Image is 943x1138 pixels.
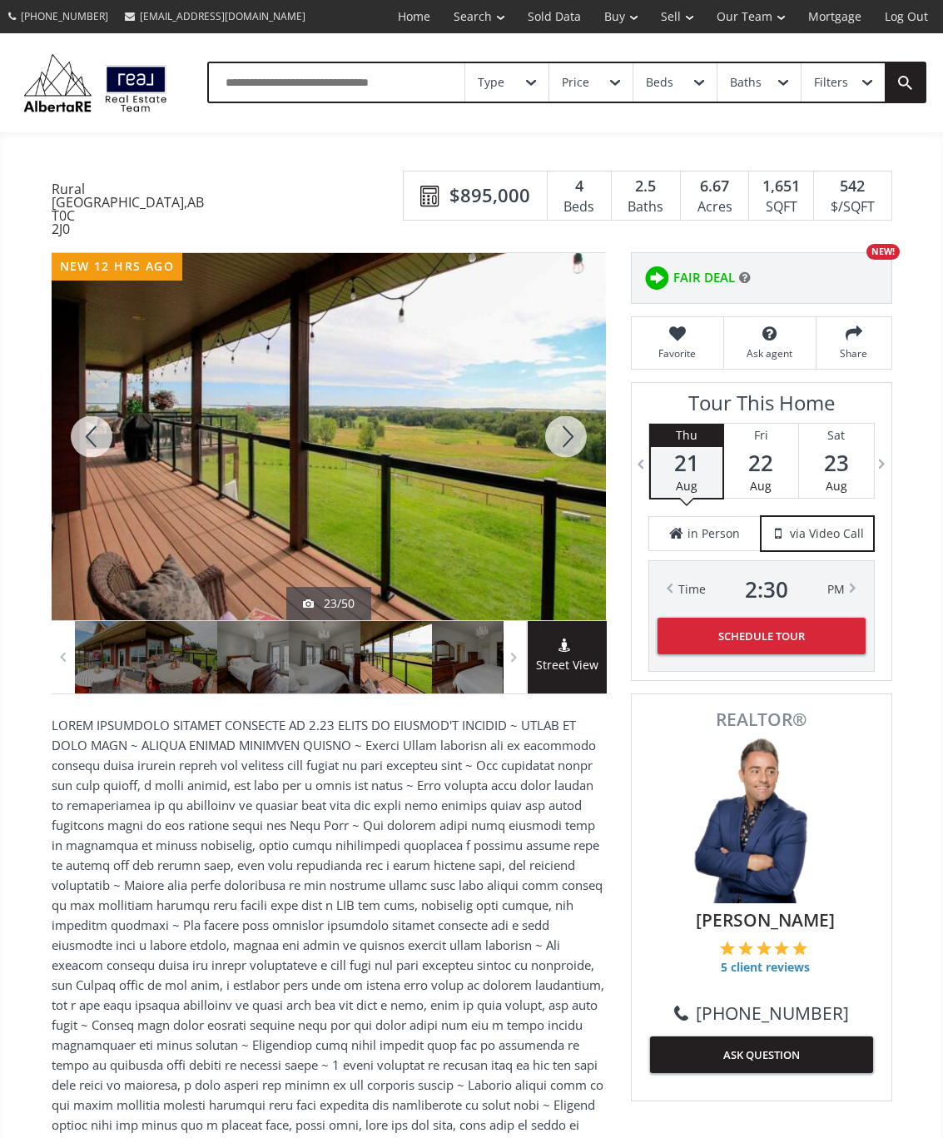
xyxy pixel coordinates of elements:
[732,346,807,360] span: Ask agent
[826,478,847,494] span: Aug
[52,253,606,620] div: 420068 Highway 771 #21 Rural Ponoka County, AB T0C 2J0 - Photo 23 of 50
[689,195,740,220] div: Acres
[620,195,672,220] div: Baths
[646,77,673,88] div: Beds
[650,711,873,728] span: REALTOR®
[117,1,314,32] a: [EMAIL_ADDRESS][DOMAIN_NAME]
[757,195,805,220] div: SQFT
[478,77,504,88] div: Type
[774,941,789,956] img: 4 of 5 stars
[687,525,740,542] span: in Person
[825,346,883,360] span: Share
[17,50,174,116] img: Logo
[676,478,697,494] span: Aug
[790,525,864,542] span: via Video Call
[724,424,798,447] div: Fri
[556,195,603,220] div: Beds
[528,656,607,675] span: Street View
[556,176,603,197] div: 4
[674,1001,849,1026] a: [PHONE_NUMBER]
[140,9,305,23] span: [EMAIL_ADDRESS][DOMAIN_NAME]
[757,941,772,956] img: 3 of 5 stars
[720,959,811,976] span: 5 client reviews
[822,176,882,197] div: 542
[651,451,722,475] span: 21
[658,618,866,654] button: Schedule Tour
[866,244,900,260] div: NEW!
[724,451,798,475] span: 22
[792,941,807,956] img: 5 of 5 stars
[650,1036,873,1073] button: ASK QUESTION
[750,478,772,494] span: Aug
[449,182,530,208] span: $895,000
[21,9,108,23] span: [PHONE_NUMBER]
[799,424,874,447] div: Sat
[814,77,848,88] div: Filters
[648,391,875,423] h3: Tour This Home
[799,451,874,475] span: 23
[730,77,762,88] div: Baths
[651,424,722,447] div: Thu
[640,261,673,295] img: rating icon
[562,77,589,88] div: Price
[720,941,735,956] img: 1 of 5 stars
[762,176,800,197] span: 1,651
[689,176,740,197] div: 6.67
[745,578,788,601] span: 2 : 30
[673,269,735,286] span: FAIR DEAL
[678,578,845,601] div: Time PM
[303,595,355,612] div: 23/50
[658,907,873,932] span: [PERSON_NAME]
[822,195,882,220] div: $/SQFT
[738,941,753,956] img: 2 of 5 stars
[640,346,715,360] span: Favorite
[620,176,672,197] div: 2.5
[678,737,845,903] img: Photo of Keiran Hughes
[52,253,183,281] div: new 12 hrs ago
